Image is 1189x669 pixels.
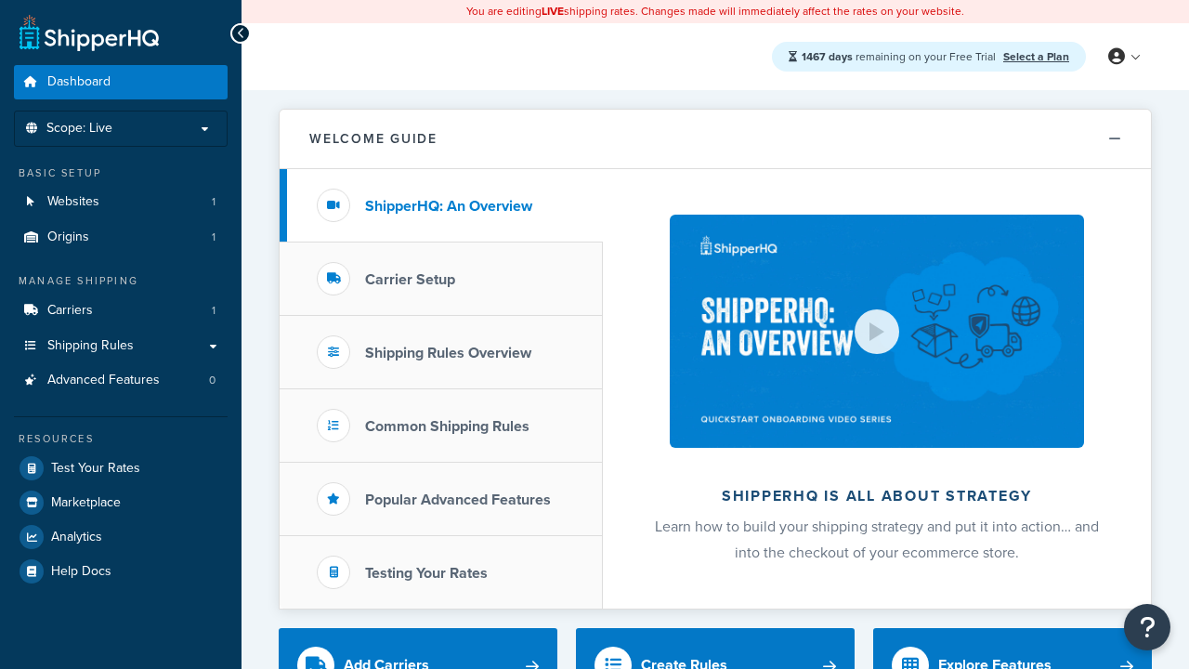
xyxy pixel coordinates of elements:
[47,373,160,388] span: Advanced Features
[365,492,551,508] h3: Popular Advanced Features
[14,431,228,447] div: Resources
[51,530,102,545] span: Analytics
[802,48,999,65] span: remaining on your Free Trial
[51,495,121,511] span: Marketplace
[14,520,228,554] a: Analytics
[365,198,532,215] h3: ShipperHQ: An Overview
[14,486,228,519] a: Marketplace
[47,194,99,210] span: Websites
[212,230,216,245] span: 1
[1003,48,1069,65] a: Select a Plan
[14,65,228,99] a: Dashboard
[14,220,228,255] a: Origins1
[670,215,1084,448] img: ShipperHQ is all about strategy
[542,3,564,20] b: LIVE
[14,555,228,588] a: Help Docs
[46,121,112,137] span: Scope: Live
[14,294,228,328] li: Carriers
[47,74,111,90] span: Dashboard
[14,220,228,255] li: Origins
[365,271,455,288] h3: Carrier Setup
[14,273,228,289] div: Manage Shipping
[280,110,1151,169] button: Welcome Guide
[47,338,134,354] span: Shipping Rules
[655,516,1099,563] span: Learn how to build your shipping strategy and put it into action… and into the checkout of your e...
[652,488,1102,505] h2: ShipperHQ is all about strategy
[14,329,228,363] a: Shipping Rules
[309,132,438,146] h2: Welcome Guide
[802,48,853,65] strong: 1467 days
[14,185,228,219] a: Websites1
[14,165,228,181] div: Basic Setup
[14,363,228,398] li: Advanced Features
[14,452,228,485] a: Test Your Rates
[209,373,216,388] span: 0
[212,194,216,210] span: 1
[51,564,111,580] span: Help Docs
[365,345,531,361] h3: Shipping Rules Overview
[14,363,228,398] a: Advanced Features0
[47,230,89,245] span: Origins
[51,461,140,477] span: Test Your Rates
[47,303,93,319] span: Carriers
[365,565,488,582] h3: Testing Your Rates
[1124,604,1170,650] button: Open Resource Center
[365,418,529,435] h3: Common Shipping Rules
[14,294,228,328] a: Carriers1
[212,303,216,319] span: 1
[14,185,228,219] li: Websites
